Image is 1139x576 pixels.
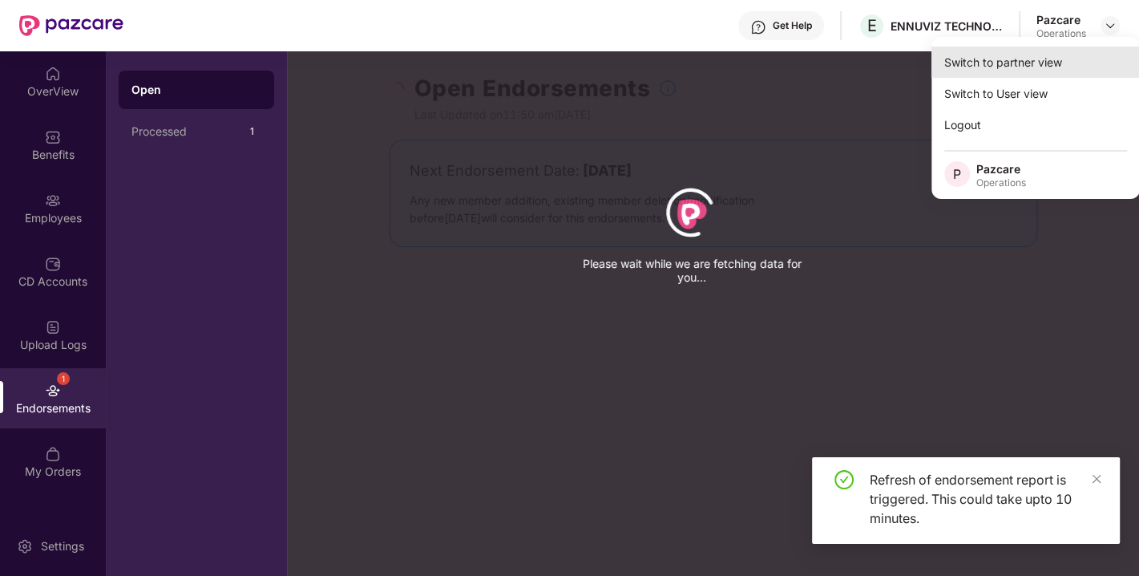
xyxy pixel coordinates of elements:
[750,19,766,35] img: svg+xml;base64,PHN2ZyBpZD0iSGVscC0zMngzMiIgeG1sbnM9Imh0dHA6Ly93d3cudzMub3JnLzIwMDAvc3ZnIiB3aWR0aD...
[45,66,61,82] img: svg+xml;base64,PHN2ZyBpZD0iSG9tZSIgeG1sbnM9Imh0dHA6Ly93d3cudzMub3JnLzIwMDAvc3ZnIiB3aWR0aD0iMjAiIG...
[19,15,123,36] img: New Pazcare Logo
[976,161,1026,176] div: Pazcare
[834,470,854,489] span: check-circle
[45,193,61,209] img: svg+xml;base64,PHN2ZyBpZD0iRW1wbG95ZWVzIiB4bWxucz0iaHR0cDovL3d3dy53My5vcmcvMjAwMC9zdmciIHdpZHRoPS...
[1036,27,1086,40] div: Operations
[660,181,724,245] div: animation
[953,164,961,184] span: P
[36,538,89,554] div: Settings
[45,446,61,462] img: svg+xml;base64,PHN2ZyBpZD0iTXlfT3JkZXJzIiBkYXRhLW5hbWU9Ik15IE9yZGVycyIgeG1sbnM9Imh0dHA6Ly93d3cudz...
[572,257,812,284] p: Please wait while we are fetching data for you...
[45,383,61,399] img: svg+xml;base64,PHN2ZyBpZD0iRW5kb3JzZW1lbnRzIiB4bWxucz0iaHR0cDovL3d3dy53My5vcmcvMjAwMC9zdmciIHdpZH...
[57,372,70,385] div: 1
[45,256,61,272] img: svg+xml;base64,PHN2ZyBpZD0iQ0RfQWNjb3VudHMiIGRhdGEtbmFtZT0iQ0QgQWNjb3VudHMiIHhtbG5zPSJodHRwOi8vd3...
[1104,19,1117,32] img: svg+xml;base64,PHN2ZyBpZD0iRHJvcGRvd24tMzJ4MzIiIHhtbG5zPSJodHRwOi8vd3d3LnczLm9yZy8yMDAwL3N2ZyIgd2...
[867,16,877,35] span: E
[870,470,1101,528] div: Refresh of endorsement report is triggered. This could take upto 10 minutes.
[1091,473,1102,485] span: close
[773,19,812,32] div: Get Help
[131,82,261,98] div: Open
[45,319,61,335] img: svg+xml;base64,PHN2ZyBpZD0iVXBsb2FkX0xvZ3MiIGRhdGEtbmFtZT0iVXBsb2FkIExvZ3MiIHhtbG5zPSJodHRwOi8vd3...
[976,176,1026,189] div: Operations
[1036,12,1086,27] div: Pazcare
[45,129,61,145] img: svg+xml;base64,PHN2ZyBpZD0iQmVuZWZpdHMiIHhtbG5zPSJodHRwOi8vd3d3LnczLm9yZy8yMDAwL3N2ZyIgd2lkdGg9Ij...
[17,538,33,554] img: svg+xml;base64,PHN2ZyBpZD0iU2V0dGluZy0yMHgyMCIgeG1sbnM9Imh0dHA6Ly93d3cudzMub3JnLzIwMDAvc3ZnIiB3aW...
[242,122,261,141] div: 1
[131,125,242,138] div: Processed
[891,18,1003,34] div: ENNUVIZ TECHNOLOGY LABS PRIVATE LIMITED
